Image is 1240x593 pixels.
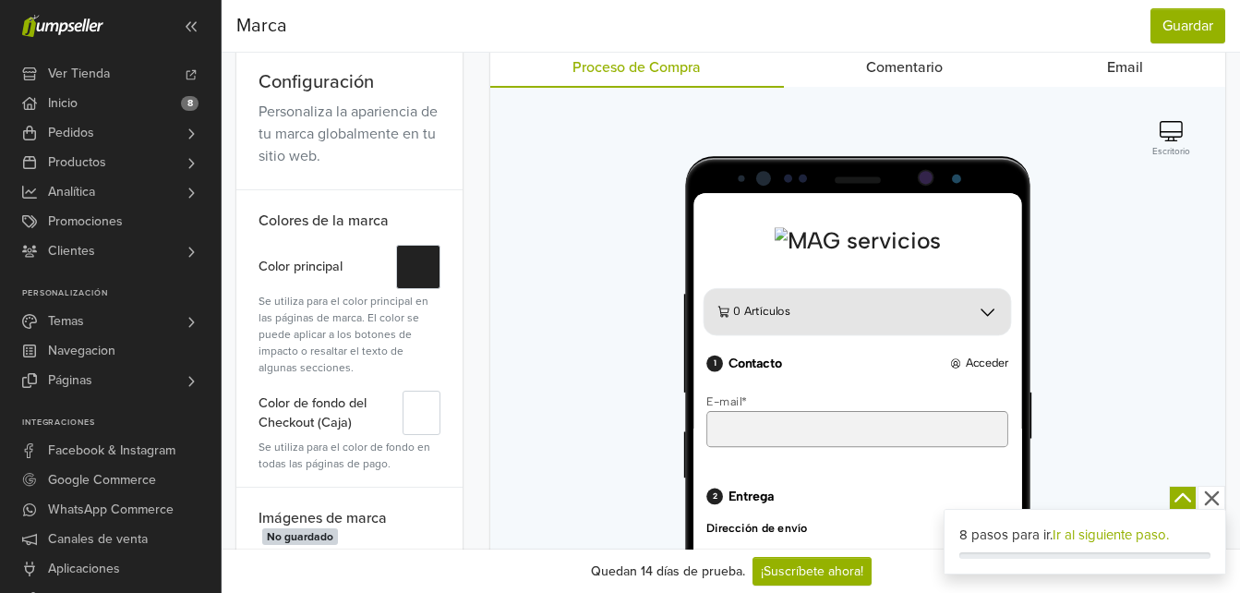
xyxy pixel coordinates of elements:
[48,118,94,148] span: Pedidos
[42,124,109,143] div: 0 Artículos
[15,333,90,351] div: Entrega
[15,183,100,201] div: Contacto
[784,49,1025,86] a: Comentario
[181,96,199,111] span: 8
[48,366,92,395] span: Páginas
[490,49,783,88] a: Proceso de Compra
[1147,120,1196,160] button: Escritorio
[48,59,110,89] span: Ver Tienda
[236,190,463,237] h6: Colores de la marca
[15,404,69,419] label: Nombre *
[48,336,115,366] span: Navegacion
[259,245,343,289] label: Color principal
[22,418,221,429] p: Integraciones
[91,39,279,70] img: MAG servicios
[15,333,33,351] span: 2
[48,207,123,236] span: Promociones
[48,307,84,336] span: Temas
[48,177,95,207] span: Analítica
[1150,8,1225,43] button: Guardar
[15,183,33,201] span: 1
[15,481,68,497] label: Apellido *
[591,562,745,581] div: Quedan 14 días de prueba.
[48,525,148,554] span: Canales de venta
[262,528,338,545] span: No guardado
[15,559,195,575] label: Código Postal (12345-6789) *
[259,101,440,167] div: Personaliza la apariencia de tu marca globalmente en tu sitio web.
[259,293,440,376] div: Se utiliza para el color principal en las páginas de marca. El color se puede aplicar a los boton...
[403,391,440,435] button: #
[752,557,872,586] a: ¡Suscríbete ahora!
[48,236,95,266] span: Clientes
[959,525,1210,546] div: 8 pasos para ir.
[15,227,61,243] label: E-mail *
[22,288,221,299] p: Personalización
[1152,145,1190,159] small: Escritorio
[48,554,120,584] span: Aplicaciones
[48,495,174,525] span: WhatsApp Commerce
[289,184,355,200] div: Acceder
[48,148,106,177] span: Productos
[236,12,287,40] span: Marca
[1025,49,1225,86] a: Email
[1053,526,1169,543] a: Ir al siguiente paso.
[259,439,440,472] div: Se utiliza para el color de fondo en todas las páginas de pago.
[236,487,463,552] h6: Imágenes de marca
[259,71,440,93] h5: Configuración
[48,466,156,495] span: Google Commerce
[15,355,128,400] div: Dirección de envío
[259,391,403,435] label: Color de fondo del Checkout (Caja)
[48,436,175,466] span: Facebook & Instagram
[396,245,440,289] button: #
[48,89,78,118] span: Inicio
